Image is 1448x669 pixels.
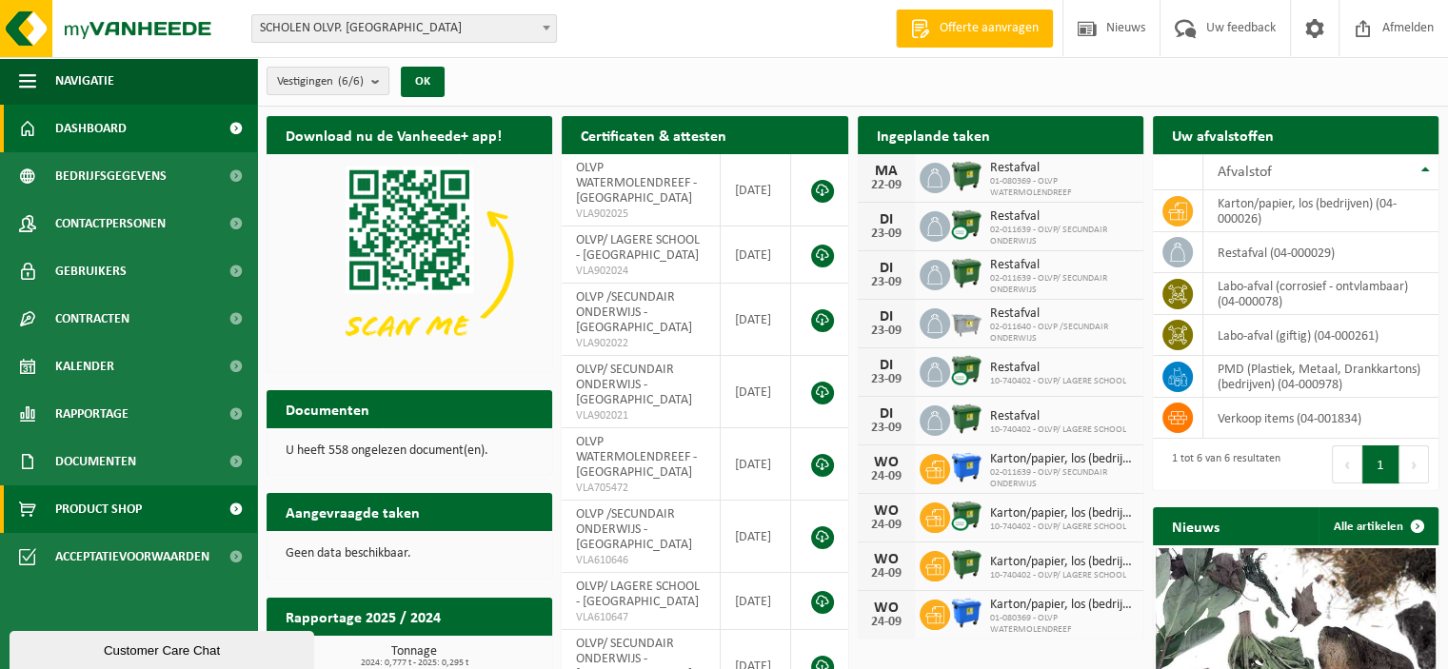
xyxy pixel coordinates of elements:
div: 23-09 [867,276,905,289]
span: OLVP/ LAGERE SCHOOL - [GEOGRAPHIC_DATA] [576,580,700,609]
img: WB-1100-CU [950,500,982,532]
div: 23-09 [867,227,905,241]
div: WO [867,503,905,519]
button: Vestigingen(6/6) [267,67,389,95]
div: 23-09 [867,325,905,338]
td: [DATE] [721,226,791,284]
a: Offerte aanvragen [896,10,1053,48]
span: Contactpersonen [55,200,166,247]
td: [DATE] [721,428,791,501]
img: WB-1100-HPE-GN-01 [950,257,982,289]
img: WB-1100-HPE-GN-01 [950,548,982,580]
span: Dashboard [55,105,127,152]
span: Vestigingen [277,68,364,96]
td: restafval (04-000029) [1203,232,1438,273]
div: 1 tot 6 van 6 resultaten [1162,443,1280,485]
span: 10-740402 - OLVP/ LAGERE SCHOOL [990,376,1126,387]
h2: Download nu de Vanheede+ app! [267,116,521,153]
h2: Ingeplande taken [858,116,1009,153]
span: VLA902025 [576,207,705,222]
span: Product Shop [55,485,142,533]
h2: Documenten [267,390,388,427]
button: 1 [1362,445,1399,483]
div: MA [867,164,905,179]
img: WB-1100-HPE-GN-01 [950,160,982,192]
span: Contracten [55,295,129,343]
span: Restafval [990,161,1134,176]
div: WO [867,552,905,567]
span: VLA610647 [576,610,705,625]
span: VLA610646 [576,553,705,568]
span: 01-080369 - OLVP WATERMOLENDREEF [990,613,1134,636]
button: Next [1399,445,1429,483]
div: 24-09 [867,519,905,532]
h3: Tonnage [276,645,552,668]
span: OLVP /SECUNDAIR ONDERWIJS - [GEOGRAPHIC_DATA] [576,507,692,552]
span: SCHOLEN OLVP. ST NIKLAAS VZW - SINT-NIKLAAS [252,15,556,42]
span: OLVP WATERMOLENDREEF - [GEOGRAPHIC_DATA] [576,161,697,206]
div: DI [867,212,905,227]
span: 10-740402 - OLVP/ LAGERE SCHOOL [990,424,1126,436]
span: VLA705472 [576,481,705,496]
span: Restafval [990,409,1126,424]
span: Documenten [55,438,136,485]
span: OLVP/ LAGERE SCHOOL - [GEOGRAPHIC_DATA] [576,233,700,263]
span: SCHOLEN OLVP. ST NIKLAAS VZW - SINT-NIKLAAS [251,14,557,43]
img: WB-1100-HPE-BE-01 [950,451,982,483]
span: 02-011640 - OLVP /SECUNDAIR ONDERWIJS [990,322,1134,344]
span: OLVP /SECUNDAIR ONDERWIJS - [GEOGRAPHIC_DATA] [576,290,692,335]
td: PMD (Plastiek, Metaal, Drankkartons) (bedrijven) (04-000978) [1203,356,1438,398]
div: DI [867,358,905,373]
span: Karton/papier, los (bedrijven) [990,452,1134,467]
span: Restafval [990,209,1134,225]
span: Restafval [990,361,1126,376]
h2: Aangevraagde taken [267,493,439,530]
span: Kalender [55,343,114,390]
img: WB-2500-GAL-GY-01 [950,305,982,338]
div: WO [867,455,905,470]
span: 02-011639 - OLVP/ SECUNDAIR ONDERWIJS [990,467,1134,490]
span: Restafval [990,258,1134,273]
span: 02-011639 - OLVP/ SECUNDAIR ONDERWIJS [990,225,1134,247]
span: OLVP/ SECUNDAIR ONDERWIJS - [GEOGRAPHIC_DATA] [576,363,692,407]
span: Karton/papier, los (bedrijven) [990,506,1134,521]
img: WB-1100-CU [950,354,982,386]
div: DI [867,309,905,325]
img: WB-1100-HPE-GN-01 [950,403,982,435]
span: 02-011639 - OLVP/ SECUNDAIR ONDERWIJS [990,273,1134,296]
span: VLA902024 [576,264,705,279]
span: VLA902022 [576,336,705,351]
count: (6/6) [338,75,364,88]
h2: Nieuws [1153,507,1239,544]
span: VLA902021 [576,408,705,423]
td: [DATE] [721,501,791,573]
div: 24-09 [867,470,905,483]
span: Navigatie [55,57,114,105]
span: Offerte aanvragen [935,19,1043,38]
div: 22-09 [867,179,905,192]
div: 23-09 [867,373,905,386]
span: Gebruikers [55,247,127,295]
img: Download de VHEPlus App [267,154,552,368]
span: Restafval [990,306,1134,322]
span: 2024: 0,777 t - 2025: 0,295 t [276,659,552,668]
div: 24-09 [867,567,905,580]
td: labo-afval (giftig) (04-000261) [1203,315,1438,356]
img: WB-1100-HPE-BE-01 [950,597,982,629]
span: Bedrijfsgegevens [55,152,167,200]
div: DI [867,261,905,276]
span: Rapportage [55,390,129,438]
span: OLVP WATERMOLENDREEF - [GEOGRAPHIC_DATA] [576,435,697,480]
span: 10-740402 - OLVP/ LAGERE SCHOOL [990,521,1134,533]
span: Acceptatievoorwaarden [55,533,209,580]
h2: Rapportage 2025 / 2024 [267,598,460,635]
h2: Certificaten & attesten [562,116,745,153]
p: U heeft 558 ongelezen document(en). [286,444,533,458]
div: WO [867,600,905,616]
td: labo-afval (corrosief - ontvlambaar) (04-000078) [1203,273,1438,315]
button: Previous [1332,445,1362,483]
span: Karton/papier, los (bedrijven) [990,598,1134,613]
img: WB-1100-CU [950,208,982,241]
p: Geen data beschikbaar. [286,547,533,561]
